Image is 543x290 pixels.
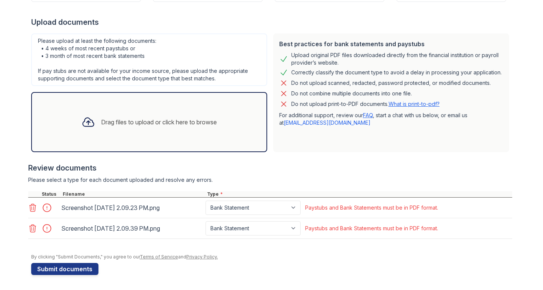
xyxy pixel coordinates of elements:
div: Review documents [28,163,512,173]
div: Please select a type for each document uploaded and resolve any errors. [28,176,512,184]
div: Paystubs and Bank Statements must be in PDF format. [305,225,438,232]
a: FAQ [363,112,373,118]
p: For additional support, review our , start a chat with us below, or email us at [279,112,503,127]
button: Submit documents [31,263,98,275]
div: Type [206,191,512,197]
a: [EMAIL_ADDRESS][DOMAIN_NAME] [284,119,371,126]
div: Upload documents [31,17,512,27]
div: By clicking "Submit Documents," you agree to our and [31,254,512,260]
a: What is print-to-pdf? [389,101,440,107]
p: Do not upload print-to-PDF documents. [291,100,440,108]
a: Privacy Policy. [186,254,218,260]
div: Best practices for bank statements and paystubs [279,39,503,48]
a: Terms of Service [140,254,178,260]
div: Screenshot [DATE] 2.09.23 PM.png [61,202,203,214]
div: Drag files to upload or click here to browse [101,118,217,127]
div: Filename [61,191,206,197]
div: Please upload at least the following documents: • 4 weeks of most recent paystubs or • 3 month of... [31,33,267,86]
div: Upload original PDF files downloaded directly from the financial institution or payroll provider’... [291,51,503,66]
div: Do not combine multiple documents into one file. [291,89,412,98]
div: Status [40,191,61,197]
div: Screenshot [DATE] 2.09.39 PM.png [61,222,203,234]
div: Paystubs and Bank Statements must be in PDF format. [305,204,438,211]
div: Do not upload scanned, redacted, password protected, or modified documents. [291,79,491,88]
div: Correctly classify the document type to avoid a delay in processing your application. [291,68,502,77]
